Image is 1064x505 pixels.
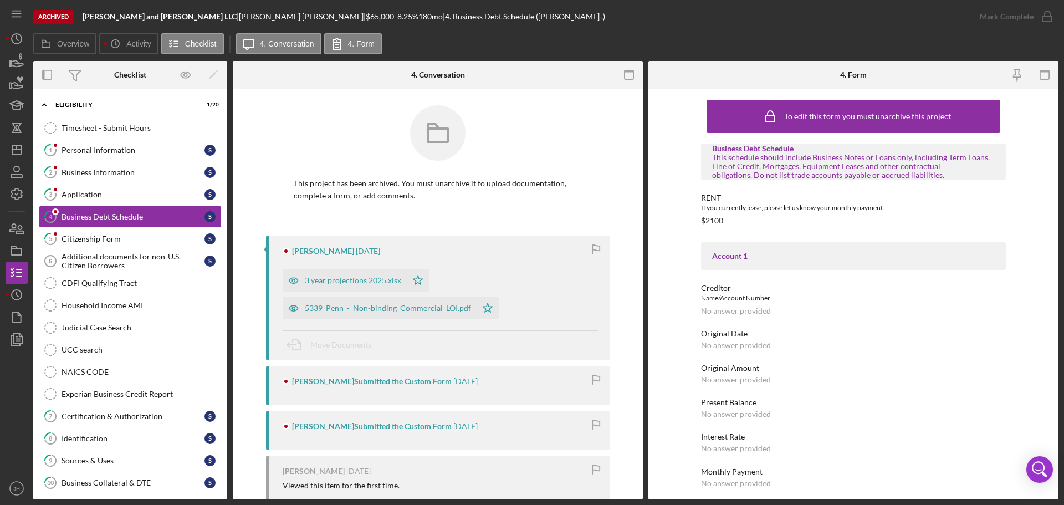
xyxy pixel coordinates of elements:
[204,189,216,200] div: S
[712,153,995,180] div: This schedule should include Business Notes or Loans only, including Term Loans, Line of Credit, ...
[55,101,191,108] div: Eligibility
[294,177,582,202] p: This project has been archived. You must unarchive it to upload documentation, complete a form, o...
[701,467,1006,476] div: Monthly Payment
[310,340,371,349] span: Move Documents
[204,411,216,422] div: S
[1026,456,1053,483] div: Open Intercom Messenger
[49,146,52,154] tspan: 1
[62,168,204,177] div: Business Information
[204,455,216,466] div: S
[62,124,221,132] div: Timesheet - Submit Hours
[126,39,151,48] label: Activity
[204,433,216,444] div: S
[204,256,216,267] div: S
[62,368,221,376] div: NAICS CODE
[283,481,400,490] div: Viewed this item for the first time.
[62,301,221,310] div: Household Income AMI
[980,6,1034,28] div: Mark Complete
[49,235,52,242] tspan: 5
[701,375,771,384] div: No answer provided
[39,361,222,383] a: NAICS CODE
[13,486,20,492] text: JH
[62,478,204,487] div: Business Collateral & DTE
[348,39,375,48] label: 4. Form
[701,364,1006,373] div: Original Amount
[62,279,221,288] div: CDFI Qualifying Tract
[701,193,1006,202] div: RENT
[712,144,995,153] div: Business Debt Schedule
[701,202,1006,213] div: If you currently lease, please let us know your monthly payment.
[33,10,74,24] div: Archived
[62,212,204,221] div: Business Debt Schedule
[39,250,222,272] a: 6Additional documents for non-U.S. Citizen BorrowersS
[39,183,222,206] a: 3ApplicationS
[701,284,1006,293] div: Creditor
[161,33,224,54] button: Checklist
[324,33,382,54] button: 4. Form
[701,398,1006,407] div: Present Balance
[453,377,478,386] time: 2025-06-20 16:23
[39,117,222,139] a: Timesheet - Submit Hours
[39,405,222,427] a: 7Certification & AuthorizationS
[62,456,204,465] div: Sources & Uses
[83,12,239,21] div: |
[62,390,221,399] div: Experian Business Credit Report
[701,410,771,419] div: No answer provided
[346,467,371,476] time: 2025-06-20 16:03
[204,167,216,178] div: S
[701,479,771,488] div: No answer provided
[292,247,354,256] div: [PERSON_NAME]
[204,477,216,488] div: S
[283,331,382,359] button: Move Documents
[784,112,951,121] div: To edit this form you must unarchive this project
[39,427,222,450] a: 8IdentificationS
[239,12,366,21] div: [PERSON_NAME] [PERSON_NAME] |
[840,70,867,79] div: 4. Form
[57,39,89,48] label: Overview
[701,444,771,453] div: No answer provided
[292,377,452,386] div: [PERSON_NAME] Submitted the Custom Form
[701,341,771,350] div: No answer provided
[62,252,204,270] div: Additional documents for non-U.S. Citizen Borrowers
[418,12,443,21] div: 180 mo
[969,6,1058,28] button: Mark Complete
[47,479,54,486] tspan: 10
[49,169,52,176] tspan: 2
[62,146,204,155] div: Personal Information
[49,191,52,198] tspan: 3
[99,33,158,54] button: Activity
[62,345,221,354] div: UCC search
[292,422,452,431] div: [PERSON_NAME] Submitted the Custom Form
[49,457,53,464] tspan: 9
[453,422,478,431] time: 2025-06-20 16:22
[305,304,471,313] div: 5339_Penn_-_Non-binding_Commercial_LOI.pdf
[204,233,216,244] div: S
[204,211,216,222] div: S
[397,12,418,21] div: 8.25 %
[83,12,237,21] b: [PERSON_NAME] and [PERSON_NAME] LLC
[62,234,204,243] div: Citizenship Form
[39,472,222,494] a: 10Business Collateral & DTES
[283,269,429,292] button: 3 year projections 2025.xlsx
[39,206,222,228] a: 4Business Debt ScheduleS
[712,252,995,261] div: Account 1
[283,467,345,476] div: [PERSON_NAME]
[701,329,1006,338] div: Original Date
[260,39,314,48] label: 4. Conversation
[39,383,222,405] a: Experian Business Credit Report
[39,450,222,472] a: 9Sources & UsesS
[39,272,222,294] a: CDFI Qualifying Tract
[39,161,222,183] a: 2Business InformationS
[356,247,380,256] time: 2025-06-20 16:48
[185,39,217,48] label: Checklist
[701,307,771,315] div: No answer provided
[49,412,53,420] tspan: 7
[33,33,96,54] button: Overview
[39,317,222,339] a: Judicial Case Search
[62,190,204,199] div: Application
[236,33,321,54] button: 4. Conversation
[62,412,204,421] div: Certification & Authorization
[443,12,605,21] div: | 4. Business Debt Schedule ([PERSON_NAME] .)
[366,12,397,21] div: $65,000
[283,297,499,319] button: 5339_Penn_-_Non-binding_Commercial_LOI.pdf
